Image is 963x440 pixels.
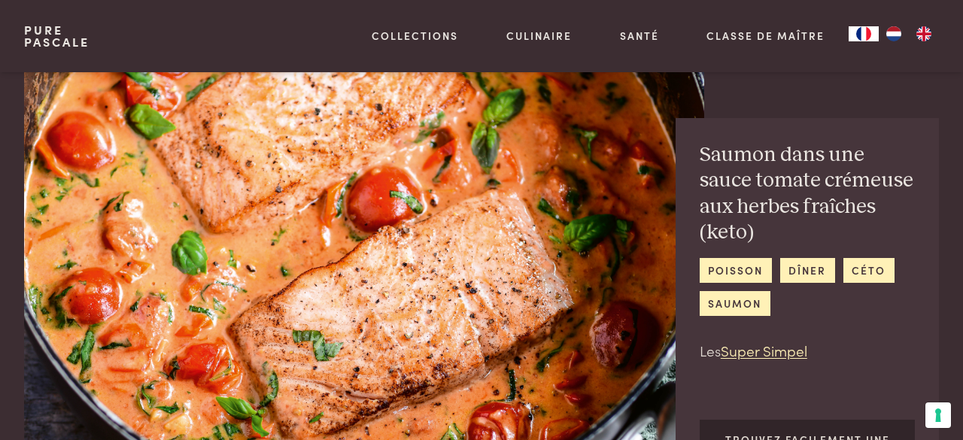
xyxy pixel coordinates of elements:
[706,28,825,44] a: Classe de maître
[879,26,909,41] a: NL
[849,26,879,41] a: FR
[879,26,939,41] ul: Language list
[925,402,951,428] button: Vos préférences en matière de consentement pour les technologies de suivi
[506,28,572,44] a: Culinaire
[849,26,939,41] aside: Language selected: Français
[700,258,772,283] a: poisson
[909,26,939,41] a: EN
[372,28,458,44] a: Collections
[700,142,915,246] h2: Saumon dans une sauce tomate crémeuse aux herbes fraîches (keto)
[721,340,807,360] a: Super Simpel
[849,26,879,41] div: Language
[620,28,659,44] a: Santé
[700,291,770,316] a: saumon
[700,340,915,362] p: Les
[780,258,835,283] a: dîner
[24,24,90,48] a: PurePascale
[843,258,895,283] a: céto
